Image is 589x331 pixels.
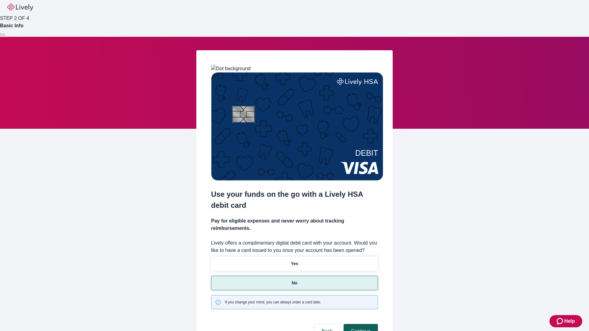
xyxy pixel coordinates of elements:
img: Debit card [211,72,383,181]
label: Lively offers a complimentary digital debit card with your account. Would you like to have a card... [211,239,378,254]
p: Yes [291,261,298,267]
span: If you change your mind, you can always order a card later. [225,299,321,305]
img: Dot background [211,65,251,72]
svg: Zendesk support icon [557,318,564,325]
img: Lively [7,4,33,11]
h4: Pay for eligible expenses and never worry about tracking reimbursements. [211,217,378,232]
button: Zendesk support iconHelp [549,315,582,327]
button: Yes [211,257,378,271]
button: No [211,276,378,290]
span: Help [564,318,575,325]
h2: Use your funds on the go with a Lively HSA debit card [211,189,378,211]
p: No [292,280,298,286]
